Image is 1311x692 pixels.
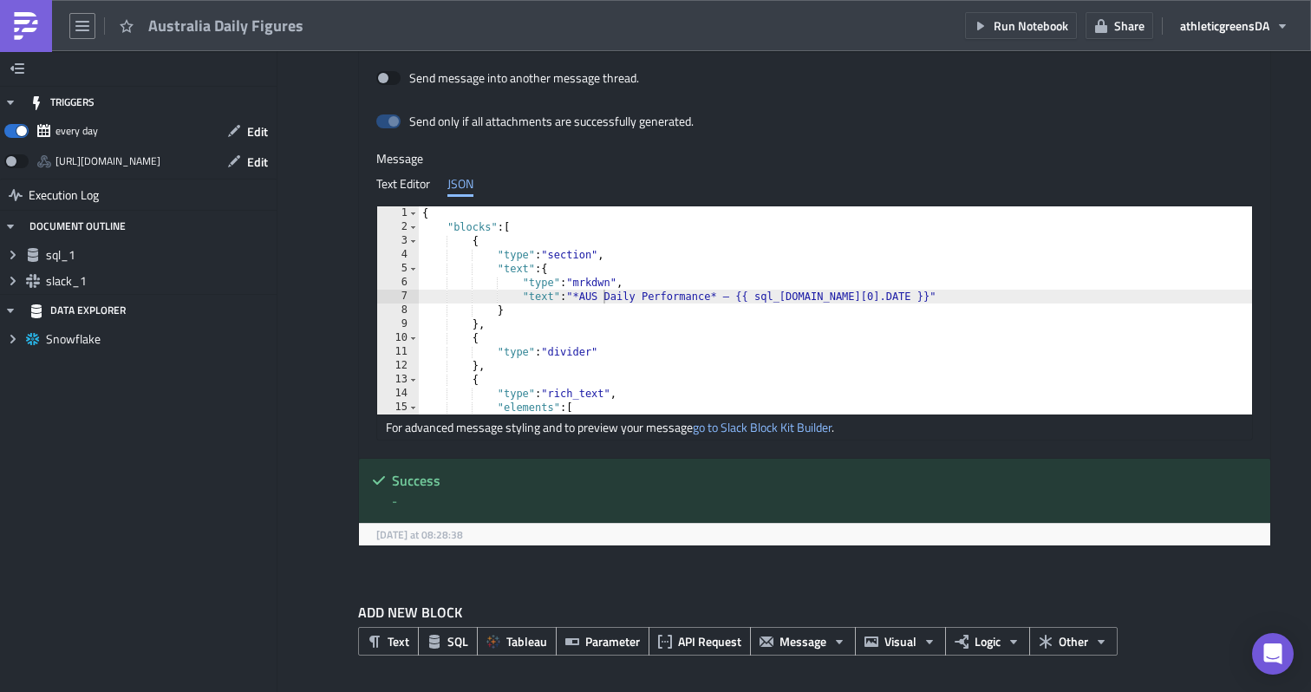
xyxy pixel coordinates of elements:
div: DATA EXPLORER [29,295,126,326]
button: SQL [418,627,478,656]
button: Edit [218,118,277,145]
div: 11 [377,345,419,359]
span: Australia Daily Figures [148,15,305,36]
div: 10 [377,331,419,345]
div: every day [55,118,98,144]
div: 6 [377,276,419,290]
span: Tableau [506,632,547,650]
button: Text [358,627,419,656]
span: Text [388,632,409,650]
div: 8 [377,304,419,317]
div: 5 [377,262,419,276]
span: Message [779,632,826,650]
a: go to Slack Block Kit Builder [693,418,832,436]
div: https://pushmetrics.io/api/v1/report/W2rb76gLDw/webhook?token=5c35fc8ceb0246ce87e8bc45415e66e2 [55,148,160,174]
div: 4 [377,248,419,262]
span: [DATE] at 08:28:38 [376,526,463,543]
span: athleticgreens DA [1180,16,1269,35]
label: Send message into another message thread. [376,70,641,86]
img: PushMetrics [12,12,40,40]
button: athleticgreensDA [1171,12,1298,39]
button: Edit [218,148,277,175]
div: For advanced message styling and to preview your message . [377,415,1252,440]
div: Text Editor [376,171,430,197]
div: 2 [377,220,419,234]
button: Run Notebook [965,12,1077,39]
span: Snowflake [46,331,272,347]
label: ADD NEW BLOCK [358,602,1271,623]
span: Logic [975,632,1001,650]
div: 13 [377,373,419,387]
span: Run Notebook [994,16,1068,35]
span: Share [1114,16,1145,35]
span: Visual [884,632,916,650]
div: 3 [377,234,419,248]
button: Message [750,627,856,656]
button: Logic [945,627,1030,656]
span: API Request [678,632,741,650]
span: SQL [447,632,468,650]
label: Message [376,151,1253,166]
button: Share [1086,12,1153,39]
button: Visual [855,627,946,656]
span: Execution Log [29,180,99,211]
span: Edit [247,122,268,140]
button: Other [1029,627,1118,656]
button: API Request [649,627,751,656]
h5: Success [392,473,1257,487]
div: 9 [377,317,419,331]
div: 15 [377,401,419,415]
button: Tableau [477,627,557,656]
div: 1 [377,206,419,220]
div: 7 [377,290,419,304]
span: Other [1059,632,1088,650]
div: Open Intercom Messenger [1252,633,1294,675]
div: JSON [447,171,473,197]
div: Send only if all attachments are successfully generated. [409,114,694,129]
div: DOCUMENT OUTLINE [29,211,126,242]
span: sql_1 [46,247,272,263]
button: Parameter [556,627,649,656]
span: Parameter [585,632,640,650]
div: TRIGGERS [29,87,95,118]
div: 12 [377,359,419,373]
div: - [392,492,1257,510]
span: slack_1 [46,273,272,289]
span: Edit [247,153,268,171]
div: 14 [377,387,419,401]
